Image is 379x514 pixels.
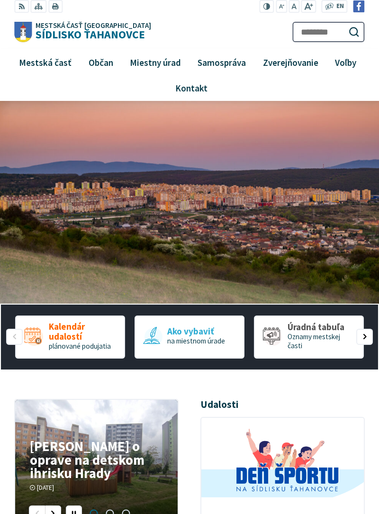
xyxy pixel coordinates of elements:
span: Zverejňovanie [259,49,322,75]
span: Ako vybaviť [167,326,225,336]
span: na miestnom úrade [167,336,225,345]
div: 3 / 5 [254,316,364,359]
div: 1 / 5 [15,316,125,359]
span: Voľby [331,49,360,75]
span: Oznamy mestskej časti [288,332,340,350]
div: Predošlý slajd [6,329,22,345]
span: Úradná tabuľa [288,322,356,332]
h4: [PERSON_NAME] o oprave na detskom ihrisku Hrady [30,440,163,480]
a: EN [334,1,346,11]
span: [DATE] [37,484,54,492]
span: plánované podujatia [49,342,111,351]
div: Nasledujúci slajd [356,329,372,345]
span: Miestny úrad [126,49,184,75]
a: Kontakt [18,75,365,101]
img: Prejsť na Facebook stránku [353,0,365,12]
img: Prejsť na domovskú stránku [14,22,32,43]
a: Mestská časť [14,49,76,75]
span: Mestská časť [GEOGRAPHIC_DATA] [36,22,151,29]
h3: Udalosti [200,399,238,410]
span: Kontakt [171,75,211,101]
a: Voľby [330,49,361,75]
span: EN [336,1,344,11]
a: Samospráva [193,49,251,75]
a: Úradná tabuľa Oznamy mestskej časti [254,316,364,359]
a: Miestny úrad [125,49,186,75]
span: Kalendár udalostí [49,322,117,342]
a: Zverejňovanie [258,49,323,75]
a: Občan [84,49,118,75]
span: Občan [85,49,117,75]
div: 2 / 5 [135,316,244,359]
span: Samospráva [194,49,250,75]
a: Logo Sídlisko Ťahanovce, prejsť na domovskú stránku. [14,22,151,43]
a: Kalendár udalostí plánované podujatia [15,316,125,359]
span: Mestská časť [16,49,75,75]
a: Ako vybaviť na miestnom úrade [135,316,244,359]
h1: Sídlisko Ťahanovce [32,22,151,40]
